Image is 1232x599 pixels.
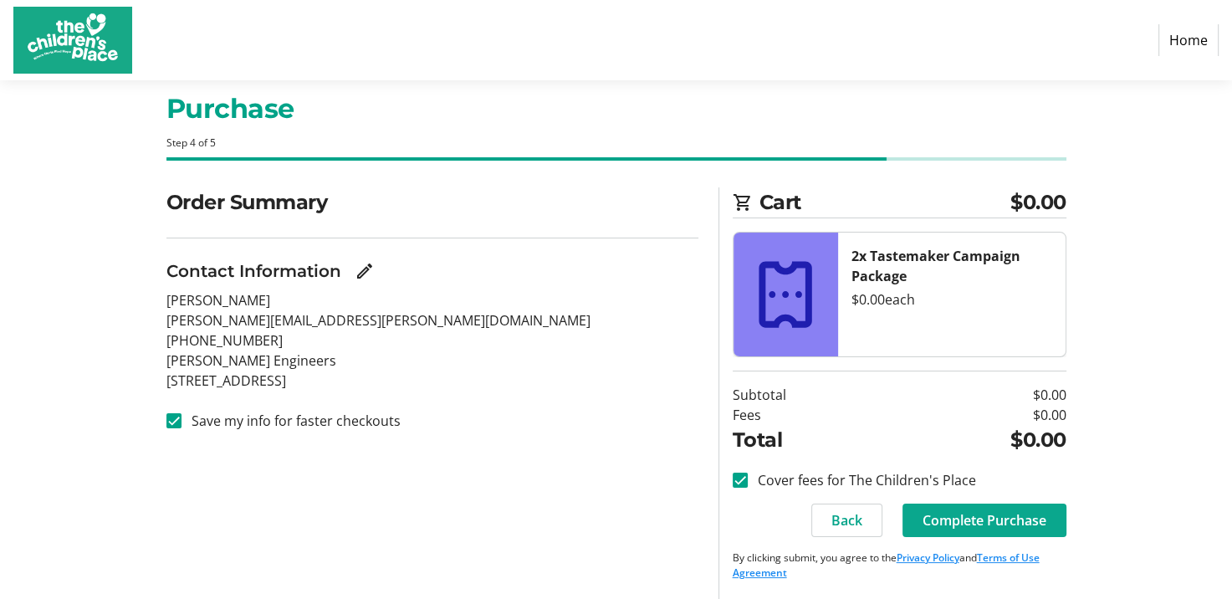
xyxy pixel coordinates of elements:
a: Privacy Policy [897,550,959,565]
button: Edit Contact Information [348,254,381,288]
td: Fees [733,405,897,425]
a: Home [1158,24,1219,56]
p: [PERSON_NAME] Engineers [166,351,698,371]
strong: 2x Tastemaker Campaign Package [851,247,1020,285]
td: $0.00 [896,405,1066,425]
span: Complete Purchase [923,510,1046,530]
td: Total [733,425,897,455]
p: [PERSON_NAME][EMAIL_ADDRESS][PERSON_NAME][DOMAIN_NAME] [166,310,698,330]
p: [STREET_ADDRESS] [166,371,698,391]
button: Complete Purchase [902,504,1066,537]
img: The Children's Place's Logo [13,7,132,74]
p: [PHONE_NUMBER] [166,330,698,351]
p: By clicking submit, you agree to the and [733,550,1066,581]
h1: Purchase [166,89,1066,129]
td: Subtotal [733,385,897,405]
h3: Contact Information [166,259,341,284]
h2: Order Summary [166,187,698,218]
label: Cover fees for The Children's Place [748,470,976,490]
span: Cart [759,187,1011,218]
button: Back [811,504,882,537]
span: Back [831,510,862,530]
td: $0.00 [896,425,1066,455]
span: $0.00 [1010,187,1066,218]
a: Terms of Use Agreement [733,550,1040,580]
div: $0.00 each [851,289,1052,310]
td: $0.00 [896,385,1066,405]
div: Step 4 of 5 [166,136,1066,151]
p: [PERSON_NAME] [166,290,698,310]
label: Save my info for faster checkouts [181,411,401,431]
